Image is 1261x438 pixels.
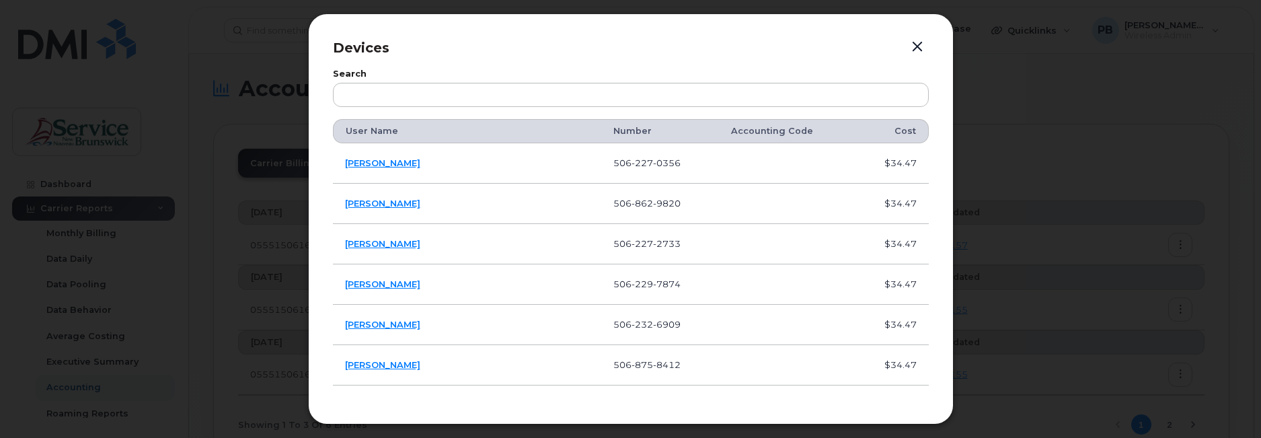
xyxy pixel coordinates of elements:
[613,319,681,330] span: 506
[345,238,420,249] a: [PERSON_NAME]
[345,279,420,289] a: [PERSON_NAME]
[613,198,681,209] span: 506
[855,345,928,386] td: $34.47
[855,184,928,224] td: $34.47
[632,279,653,289] span: 229
[613,279,681,289] span: 506
[613,238,681,249] span: 506
[855,305,928,345] td: $34.47
[653,359,681,370] span: 8412
[632,238,653,249] span: 227
[855,224,928,264] td: $34.47
[855,386,928,426] td: $34.47
[855,264,928,305] td: $34.47
[653,198,681,209] span: 9820
[345,319,420,330] a: [PERSON_NAME]
[653,319,681,330] span: 6909
[345,198,420,209] a: [PERSON_NAME]
[632,198,653,209] span: 862
[653,238,681,249] span: 2733
[653,279,681,289] span: 7874
[613,359,681,370] span: 506
[632,359,653,370] span: 875
[632,319,653,330] span: 232
[345,359,420,370] a: [PERSON_NAME]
